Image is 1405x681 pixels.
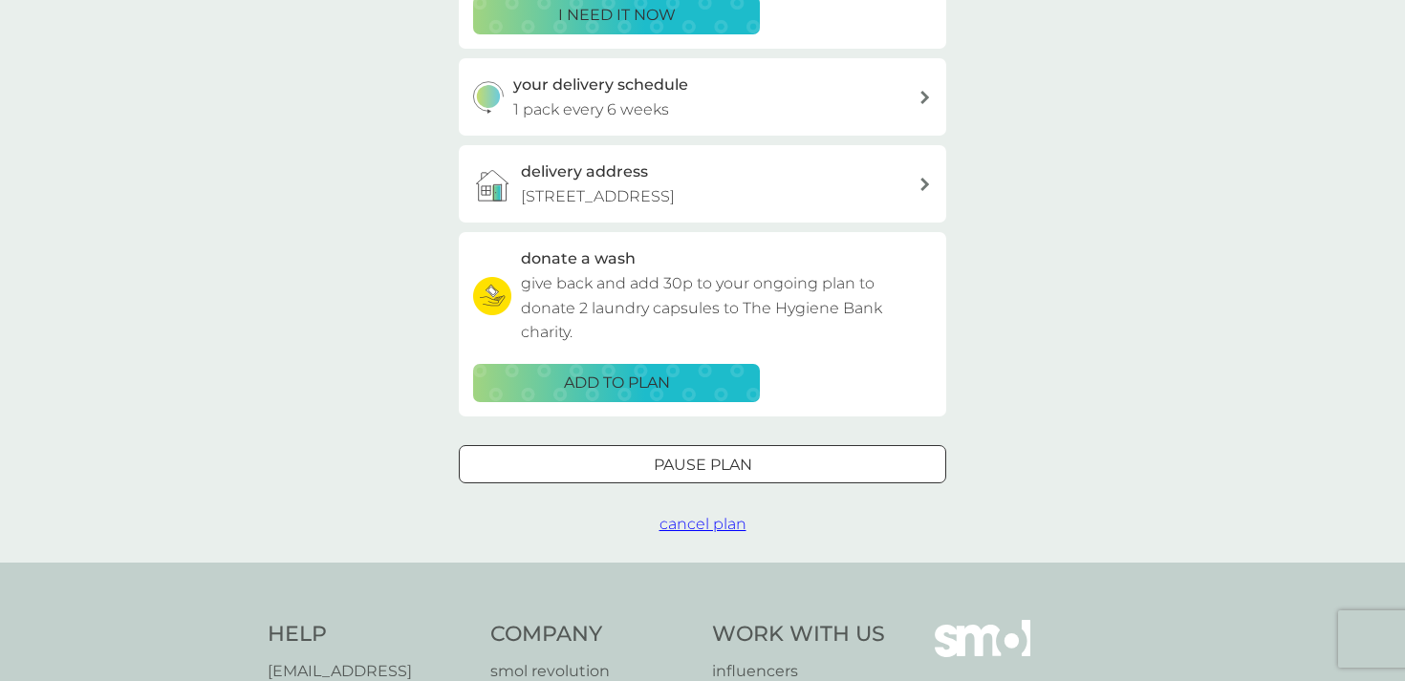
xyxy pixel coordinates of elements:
[712,620,885,649] h4: Work With Us
[459,145,946,223] a: delivery address[STREET_ADDRESS]
[490,620,694,649] h4: Company
[659,512,746,537] button: cancel plan
[654,453,752,478] p: Pause plan
[521,184,675,209] p: [STREET_ADDRESS]
[459,445,946,483] button: Pause plan
[659,515,746,533] span: cancel plan
[564,371,670,395] p: ADD TO PLAN
[513,97,669,122] p: 1 pack every 6 weeks
[521,271,932,345] p: give back and add 30p to your ongoing plan to donate 2 laundry capsules to The Hygiene Bank charity.
[513,73,688,97] h3: your delivery schedule
[473,364,760,402] button: ADD TO PLAN
[558,3,676,28] p: i need it now
[268,620,471,649] h4: Help
[521,246,636,271] h3: donate a wash
[459,58,946,136] button: your delivery schedule1 pack every 6 weeks
[521,160,648,184] h3: delivery address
